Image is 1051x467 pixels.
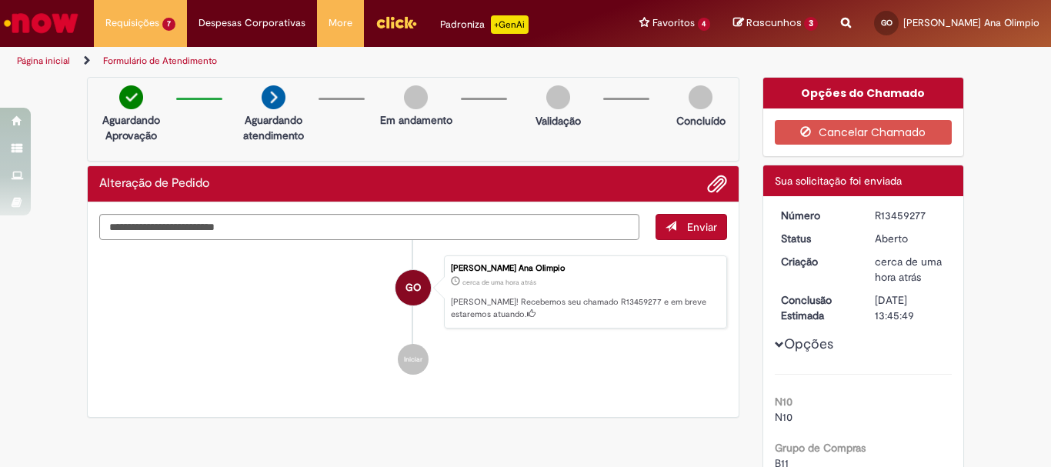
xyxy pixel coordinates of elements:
ul: Trilhas de página [12,47,689,75]
span: Favoritos [652,15,695,31]
div: [DATE] 13:45:49 [875,292,946,323]
a: Formulário de Atendimento [103,55,217,67]
button: Cancelar Chamado [775,120,953,145]
div: R13459277 [875,208,946,223]
div: [PERSON_NAME] Ana Olimpio [451,264,719,273]
span: cerca de uma hora atrás [462,278,536,287]
span: N10 [775,410,792,424]
span: 3 [804,17,818,31]
div: Aberto [875,231,946,246]
a: Rascunhos [733,16,818,31]
time: 28/08/2025 16:45:46 [462,278,536,287]
div: 28/08/2025 16:45:46 [875,254,946,285]
p: Validação [536,113,581,128]
b: Grupo de Compras [775,441,866,455]
img: img-circle-grey.png [546,85,570,109]
img: check-circle-green.png [119,85,143,109]
p: +GenAi [491,15,529,34]
dt: Criação [769,254,864,269]
div: Padroniza [440,15,529,34]
p: Aguardando Aprovação [94,112,168,143]
ul: Histórico de tíquete [99,240,727,391]
span: Sua solicitação foi enviada [775,174,902,188]
span: [PERSON_NAME] Ana Olimpio [903,16,1039,29]
p: [PERSON_NAME]! Recebemos seu chamado R13459277 e em breve estaremos atuando. [451,296,719,320]
dt: Número [769,208,864,223]
button: Enviar [656,214,727,240]
span: GO [881,18,893,28]
span: Rascunhos [746,15,802,30]
div: Gabriel Sant Ana Olimpio [395,270,431,305]
textarea: Digite sua mensagem aqui... [99,214,639,240]
div: Opções do Chamado [763,78,964,108]
span: Enviar [687,220,717,234]
img: img-circle-grey.png [404,85,428,109]
img: click_logo_yellow_360x200.png [375,11,417,34]
p: Aguardando atendimento [236,112,311,143]
img: arrow-next.png [262,85,285,109]
dt: Status [769,231,864,246]
time: 28/08/2025 16:45:46 [875,255,942,284]
button: Adicionar anexos [707,174,727,194]
span: Despesas Corporativas [199,15,305,31]
span: cerca de uma hora atrás [875,255,942,284]
b: N10 [775,395,792,409]
a: Página inicial [17,55,70,67]
img: img-circle-grey.png [689,85,712,109]
dt: Conclusão Estimada [769,292,864,323]
img: ServiceNow [2,8,81,38]
span: 4 [698,18,711,31]
p: Em andamento [380,112,452,128]
span: 7 [162,18,175,31]
li: Gabriel Sant Ana Olimpio [99,255,727,329]
span: More [329,15,352,31]
p: Concluído [676,113,726,128]
span: Requisições [105,15,159,31]
h2: Alteração de Pedido Histórico de tíquete [99,177,209,191]
span: GO [405,269,421,306]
